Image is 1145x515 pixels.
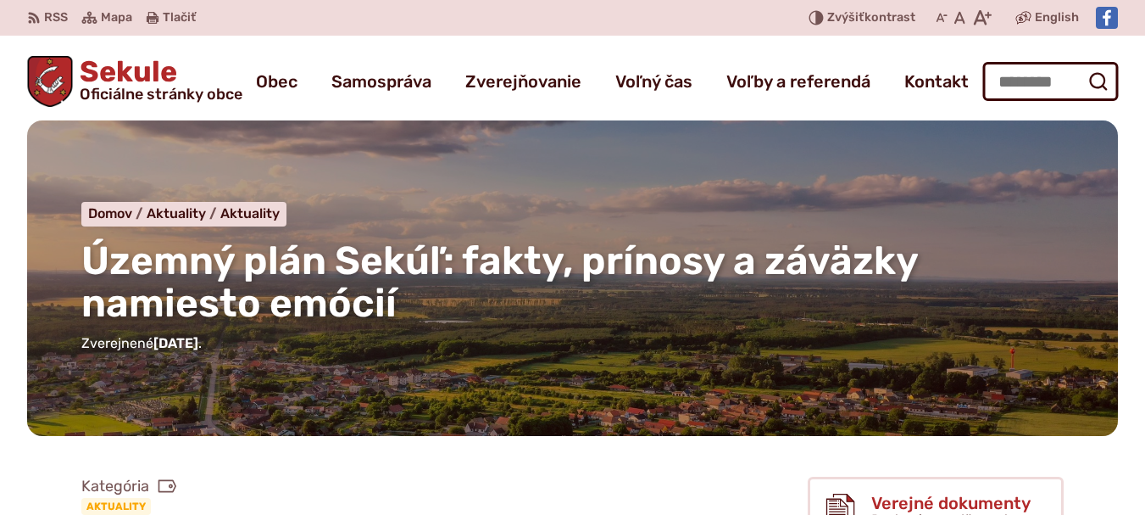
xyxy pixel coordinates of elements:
a: Logo Sekule, prejsť na domovskú stránku. [27,56,242,107]
a: Domov [88,205,147,221]
span: RSS [44,8,68,28]
span: Kategória [81,477,176,496]
img: Prejsť na domovskú stránku [27,56,73,107]
span: Aktuality [147,205,206,221]
a: English [1031,8,1082,28]
span: kontrast [827,11,915,25]
span: Mapa [101,8,132,28]
a: Aktuality [81,498,151,515]
a: Voľby a referendá [726,58,870,105]
a: Obec [256,58,297,105]
span: Zvýšiť [827,10,864,25]
a: Voľný čas [615,58,692,105]
a: Aktuality [220,205,280,221]
a: Zverejňovanie [465,58,581,105]
span: Sekule [73,58,242,102]
a: Samospráva [331,58,431,105]
span: Oficiálne stránky obce [80,87,242,102]
a: Kontakt [904,58,969,105]
a: Aktuality [147,205,220,221]
span: [DATE] [153,335,198,351]
span: Tlačiť [163,11,196,25]
p: Zverejnené . [81,333,1064,355]
img: Prejsť na Facebook stránku [1096,7,1118,29]
span: Domov [88,205,132,221]
span: Územný plán Sekúľ: fakty, prínosy a záväzky namiesto emócií [81,238,918,327]
span: English [1035,8,1079,28]
span: Verejné dokumenty [871,494,1031,512]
